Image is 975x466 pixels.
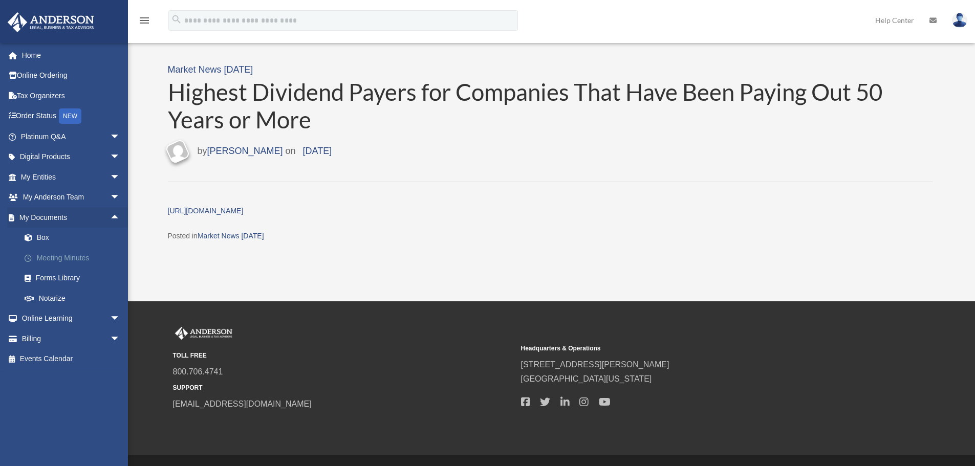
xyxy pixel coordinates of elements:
[14,288,136,308] a: Notarize
[521,374,652,383] a: [GEOGRAPHIC_DATA][US_STATE]
[110,207,131,228] span: arrow_drop_up
[173,350,514,361] small: TOLL FREE
[59,108,81,124] div: NEW
[173,400,312,408] a: [EMAIL_ADDRESS][DOMAIN_NAME]
[7,207,136,228] a: My Documentsarrow_drop_up
[5,12,97,32] img: Anderson Advisors Platinum Portal
[286,143,339,160] span: on
[7,106,136,127] a: Order StatusNEW
[7,167,136,187] a: My Entitiesarrow_drop_down
[7,349,136,369] a: Events Calendar
[110,147,131,168] span: arrow_drop_down
[168,207,244,215] a: [URL][DOMAIN_NAME]
[110,126,131,147] span: arrow_drop_down
[207,146,283,156] a: [PERSON_NAME]
[7,85,136,106] a: Tax Organizers
[173,367,223,376] a: 800.706.4741
[168,230,933,242] span: Posted in
[7,328,136,349] a: Billingarrow_drop_down
[110,167,131,188] span: arrow_drop_down
[168,78,933,134] a: Highest Dividend Payers for Companies That Have Been Paying Out 50 Years or More
[168,64,253,75] a: Market News [DATE]
[7,65,136,86] a: Online Ordering
[14,228,136,248] a: Box
[14,268,136,289] a: Forms Library
[7,45,136,65] a: Home
[14,248,136,268] a: Meeting Minutes
[7,187,136,208] a: My Anderson Teamarrow_drop_down
[110,328,131,349] span: arrow_drop_down
[7,147,136,167] a: Digital Productsarrow_drop_down
[110,308,131,329] span: arrow_drop_down
[110,187,131,208] span: arrow_drop_down
[171,14,182,25] i: search
[296,146,339,156] a: [DATE]
[7,308,136,329] a: Online Learningarrow_drop_down
[952,13,967,28] img: User Pic
[521,360,669,369] a: [STREET_ADDRESS][PERSON_NAME]
[521,343,862,354] small: Headquarters & Operations
[198,232,264,240] a: Market News [DATE]
[7,126,136,147] a: Platinum Q&Aarrow_drop_down
[173,327,234,340] img: Anderson Advisors Platinum Portal
[168,78,882,134] span: Highest Dividend Payers for Companies That Have Been Paying Out 50 Years or More
[198,143,283,160] span: by
[138,18,150,27] a: menu
[173,383,514,393] small: SUPPORT
[138,14,150,27] i: menu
